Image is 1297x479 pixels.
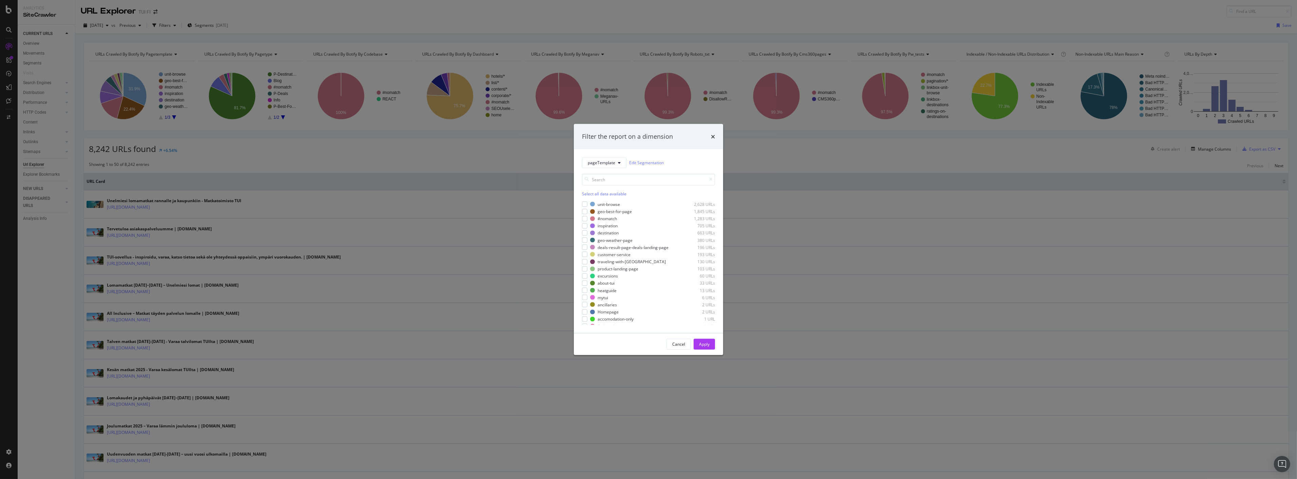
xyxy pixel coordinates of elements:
[598,259,666,265] div: traveling-with-[GEOGRAPHIC_DATA]
[1274,456,1290,472] div: Open Intercom Messenger
[574,124,723,355] div: modal
[682,223,715,229] div: 705 URLs
[588,160,615,166] span: pageTemplate
[682,323,715,329] div: 1 URL
[682,259,715,265] div: 130 URLs
[682,201,715,207] div: 2,628 URLs
[682,209,715,214] div: 1,845 URLs
[682,302,715,307] div: 2 URLs
[666,339,691,349] button: Cancel
[598,244,669,250] div: deals-result-page-deals-landing-page
[699,341,710,347] div: Apply
[598,323,616,329] div: flight-only
[682,237,715,243] div: 380 URLs
[629,159,664,166] a: Edit Segmentation
[682,230,715,236] div: 663 URLs
[582,173,715,185] input: Search
[598,251,631,257] div: customer-service
[598,266,638,272] div: product-landing-page
[582,132,673,141] div: Filter the report on a dimension
[682,294,715,300] div: 6 URLs
[598,316,634,322] div: accomodation-only
[682,251,715,257] div: 193 URLs
[711,132,715,141] div: times
[682,309,715,315] div: 2 URLs
[598,309,619,315] div: Homepage
[694,339,715,349] button: Apply
[582,157,626,168] button: pageTemplate
[598,223,618,229] div: inspiration
[582,191,715,196] div: Select all data available
[682,244,715,250] div: 196 URLs
[598,230,619,236] div: destination
[598,287,617,293] div: heatguide
[598,294,608,300] div: mytui
[682,280,715,286] div: 33 URLs
[682,273,715,279] div: 60 URLs
[682,287,715,293] div: 13 URLs
[682,316,715,322] div: 1 URL
[682,266,715,272] div: 103 URLs
[598,216,617,222] div: #nomatch
[598,201,620,207] div: unit-browse
[598,302,617,307] div: ancillaries
[682,216,715,222] div: 1,283 URLs
[598,280,615,286] div: about-tui
[672,341,685,347] div: Cancel
[598,209,632,214] div: geo-best-for-page
[598,237,633,243] div: geo-weather-page
[598,273,618,279] div: excursions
